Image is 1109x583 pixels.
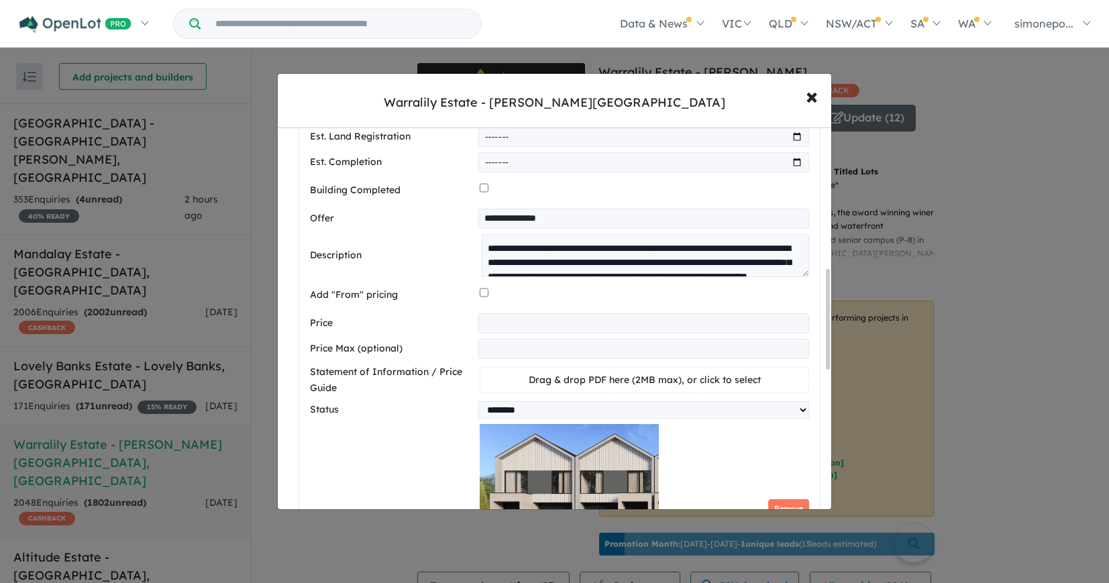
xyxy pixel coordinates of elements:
label: Building Completed [310,182,474,199]
input: Try estate name, suburb, builder or developer [203,9,478,38]
label: Price [310,315,473,331]
img: Openlot PRO Logo White [19,16,131,33]
span: × [806,81,818,110]
label: Add "From" pricing [310,287,474,303]
button: Remove [768,499,809,519]
span: simonepo... [1014,17,1073,30]
span: Drag & drop PDF here (2MB max), or click to select [529,374,761,386]
label: Est. Land Registration [310,129,473,145]
label: Price Max (optional) [310,341,473,357]
label: Description [310,248,476,264]
img: Warralily Estate - Armstrong Creek - Lot 127 Façade [480,424,659,558]
label: Offer [310,211,473,227]
label: Statement of Information / Price Guide [310,364,474,396]
label: Status [310,402,473,418]
label: Est. Completion [310,154,473,170]
div: Warralily Estate - [PERSON_NAME][GEOGRAPHIC_DATA] [384,94,725,111]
